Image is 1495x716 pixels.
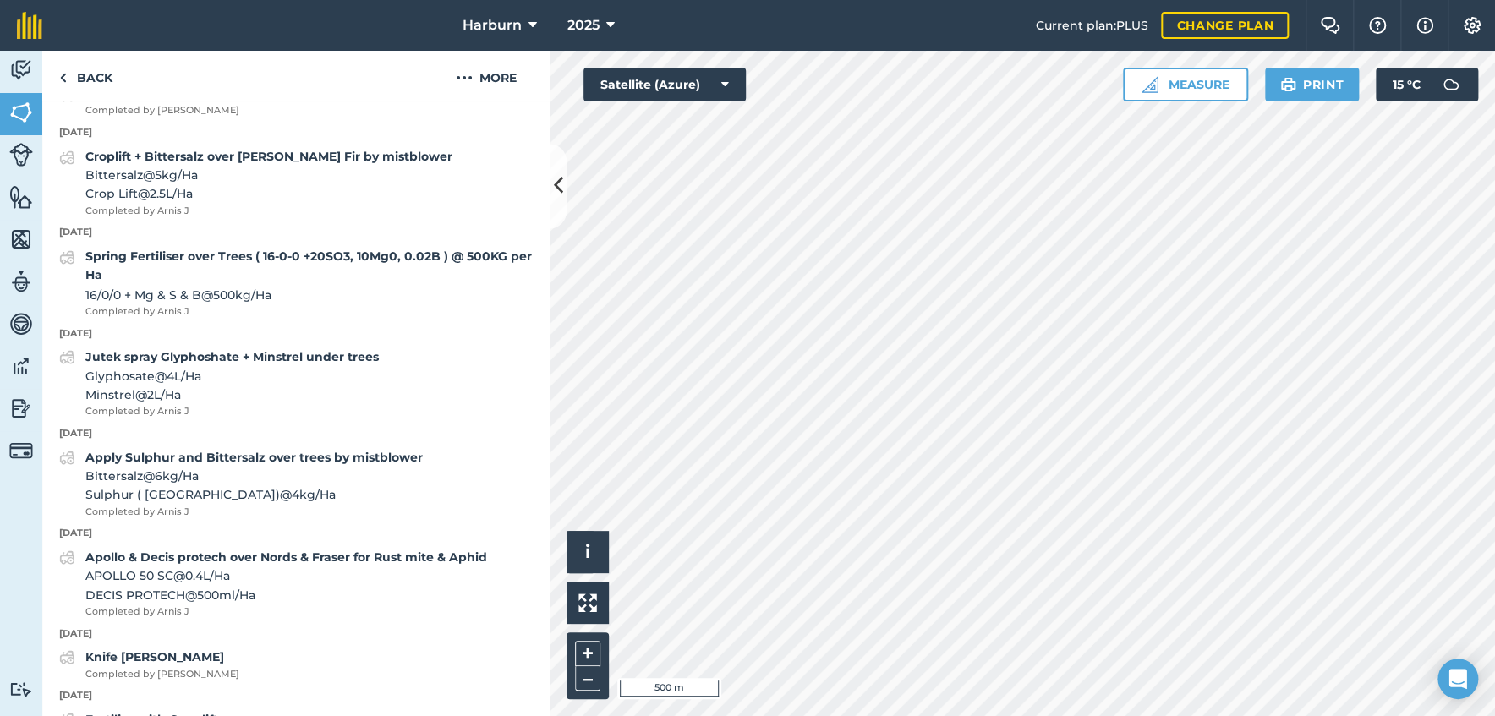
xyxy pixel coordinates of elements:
img: svg+xml;base64,PHN2ZyB4bWxucz0iaHR0cDovL3d3dy53My5vcmcvMjAwMC9zdmciIHdpZHRoPSIxOSIgaGVpZ2h0PSIyNC... [1280,74,1296,95]
span: DECIS PROTECH @ 500 ml / Ha [85,585,487,604]
strong: Apollo & Decis protech over Nords & Fraser for Rust mite & Aphid [85,549,487,564]
span: i [585,541,590,562]
img: svg+xml;base64,PD94bWwgdmVyc2lvbj0iMS4wIiBlbmNvZGluZz0idXRmLTgiPz4KPCEtLSBHZW5lcmF0b3I6IEFkb2JlIE... [9,396,33,421]
img: svg+xml;base64,PD94bWwgdmVyc2lvbj0iMS4wIiBlbmNvZGluZz0idXRmLTgiPz4KPCEtLSBHZW5lcmF0b3I6IEFkb2JlIE... [9,353,33,379]
a: Spring Fertiliser over Trees ( 16-0-0 +20SO3, 10Mg0, 0.02B ) @ 500KG per Ha16/0/0 + Mg & S & B@50... [59,247,533,319]
img: svg+xml;base64,PD94bWwgdmVyc2lvbj0iMS4wIiBlbmNvZGluZz0idXRmLTgiPz4KPCEtLSBHZW5lcmF0b3I6IEFkb2JlIE... [59,547,75,567]
a: Jutek spray Glyphoshate + Minstrel under treesGlyphosate@4L/HaMinstrel@2L/HaCompleted by Arnis J [59,347,379,418]
span: Bittersalz @ 6 kg / Ha [85,466,423,484]
span: Completed by Arnis J [85,403,379,418]
span: Bittersalz @ 5 kg / Ha [85,166,452,184]
img: svg+xml;base64,PD94bWwgdmVyc2lvbj0iMS4wIiBlbmNvZGluZz0idXRmLTgiPz4KPCEtLSBHZW5lcmF0b3I6IEFkb2JlIE... [59,647,75,667]
img: svg+xml;base64,PD94bWwgdmVyc2lvbj0iMS4wIiBlbmNvZGluZz0idXRmLTgiPz4KPCEtLSBHZW5lcmF0b3I6IEFkb2JlIE... [1434,68,1468,101]
strong: Jutek spray Glyphoshate + Minstrel under trees [85,348,379,363]
span: Completed by Arnis J [85,504,423,519]
button: 15 °C [1376,68,1478,101]
span: 2025 [567,15,600,36]
strong: Spring Fertiliser over Trees ( 16-0-0 +20SO3, 10Mg0, 0.02B ) @ 500KG per Ha [85,249,532,282]
span: Sulphur ( [GEOGRAPHIC_DATA]) @ 4 kg / Ha [85,484,423,503]
button: Print [1265,68,1360,101]
img: svg+xml;base64,PD94bWwgdmVyc2lvbj0iMS4wIiBlbmNvZGluZz0idXRmLTgiPz4KPCEtLSBHZW5lcmF0b3I6IEFkb2JlIE... [9,439,33,462]
img: A question mark icon [1367,17,1388,34]
img: svg+xml;base64,PHN2ZyB4bWxucz0iaHR0cDovL3d3dy53My5vcmcvMjAwMC9zdmciIHdpZHRoPSIxNyIgaGVpZ2h0PSIxNy... [1416,15,1433,36]
img: svg+xml;base64,PHN2ZyB4bWxucz0iaHR0cDovL3d3dy53My5vcmcvMjAwMC9zdmciIHdpZHRoPSI1NiIgaGVpZ2h0PSI2MC... [9,227,33,252]
img: svg+xml;base64,PHN2ZyB4bWxucz0iaHR0cDovL3d3dy53My5vcmcvMjAwMC9zdmciIHdpZHRoPSI5IiBoZWlnaHQ9IjI0Ii... [59,68,67,88]
a: Change plan [1161,12,1289,39]
span: Completed by Arnis J [85,303,533,319]
img: svg+xml;base64,PD94bWwgdmVyc2lvbj0iMS4wIiBlbmNvZGluZz0idXRmLTgiPz4KPCEtLSBHZW5lcmF0b3I6IEFkb2JlIE... [9,143,33,167]
a: Knife [PERSON_NAME]Completed by [PERSON_NAME] [59,647,239,680]
span: Completed by Arnis J [85,604,487,619]
img: Two speech bubbles overlapping with the left bubble in the forefront [1320,17,1340,34]
span: Completed by Arnis J [85,204,452,219]
p: [DATE] [42,125,550,140]
img: Four arrows, one pointing top left, one top right, one bottom right and the last bottom left [578,593,597,612]
a: Apollo & Decis protech over Nords & Fraser for Rust mite & AphidAPOLLO 50 SC@0.4L/HaDECIS PROTECH... [59,547,487,619]
strong: Apply Sulphur and Bittersalz over trees by mistblower [85,449,423,464]
a: Croplift + Bittersalz over [PERSON_NAME] Fir by mistblowerBittersalz@5kg/HaCrop Lift@2.5L/HaCompl... [59,147,452,219]
span: Glyphosate @ 4 L / Ha [85,366,379,385]
button: – [575,666,600,691]
p: [DATE] [42,325,550,341]
a: Back [42,51,129,101]
p: [DATE] [42,687,550,702]
span: Harburn [463,15,522,36]
img: Ruler icon [1142,76,1158,93]
strong: Knife [PERSON_NAME] [85,648,224,664]
img: svg+xml;base64,PD94bWwgdmVyc2lvbj0iMS4wIiBlbmNvZGluZz0idXRmLTgiPz4KPCEtLSBHZW5lcmF0b3I6IEFkb2JlIE... [59,447,75,467]
span: Crop Lift @ 2.5 L / Ha [85,184,452,203]
button: + [575,641,600,666]
img: svg+xml;base64,PD94bWwgdmVyc2lvbj0iMS4wIiBlbmNvZGluZz0idXRmLTgiPz4KPCEtLSBHZW5lcmF0b3I6IEFkb2JlIE... [9,269,33,294]
button: More [423,51,550,101]
img: svg+xml;base64,PD94bWwgdmVyc2lvbj0iMS4wIiBlbmNvZGluZz0idXRmLTgiPz4KPCEtLSBHZW5lcmF0b3I6IEFkb2JlIE... [59,347,75,367]
img: svg+xml;base64,PD94bWwgdmVyc2lvbj0iMS4wIiBlbmNvZGluZz0idXRmLTgiPz4KPCEtLSBHZW5lcmF0b3I6IEFkb2JlIE... [9,681,33,697]
span: Completed by [PERSON_NAME] [85,103,239,118]
p: [DATE] [42,525,550,540]
img: svg+xml;base64,PD94bWwgdmVyc2lvbj0iMS4wIiBlbmNvZGluZz0idXRmLTgiPz4KPCEtLSBHZW5lcmF0b3I6IEFkb2JlIE... [59,147,75,167]
img: svg+xml;base64,PHN2ZyB4bWxucz0iaHR0cDovL3d3dy53My5vcmcvMjAwMC9zdmciIHdpZHRoPSIyMCIgaGVpZ2h0PSIyNC... [456,68,473,88]
p: [DATE] [42,425,550,440]
p: [DATE] [42,225,550,240]
img: svg+xml;base64,PHN2ZyB4bWxucz0iaHR0cDovL3d3dy53My5vcmcvMjAwMC9zdmciIHdpZHRoPSI1NiIgaGVpZ2h0PSI2MC... [9,100,33,125]
p: [DATE] [42,626,550,641]
button: Satellite (Azure) [583,68,746,101]
span: 16/0/0 + Mg & S & B @ 500 kg / Ha [85,285,533,303]
img: svg+xml;base64,PD94bWwgdmVyc2lvbj0iMS4wIiBlbmNvZGluZz0idXRmLTgiPz4KPCEtLSBHZW5lcmF0b3I6IEFkb2JlIE... [59,247,75,267]
img: fieldmargin Logo [17,12,42,39]
strong: Croplift + Bittersalz over [PERSON_NAME] Fir by mistblower [85,149,452,164]
a: Apply Sulphur and Bittersalz over trees by mistblowerBittersalz@6kg/HaSulphur ( [GEOGRAPHIC_DATA]... [59,447,423,519]
img: A cog icon [1462,17,1482,34]
div: Open Intercom Messenger [1437,659,1478,699]
img: svg+xml;base64,PD94bWwgdmVyc2lvbj0iMS4wIiBlbmNvZGluZz0idXRmLTgiPz4KPCEtLSBHZW5lcmF0b3I6IEFkb2JlIE... [9,57,33,83]
img: svg+xml;base64,PHN2ZyB4bWxucz0iaHR0cDovL3d3dy53My5vcmcvMjAwMC9zdmciIHdpZHRoPSI1NiIgaGVpZ2h0PSI2MC... [9,184,33,210]
span: APOLLO 50 SC @ 0.4 L / Ha [85,566,487,584]
button: Measure [1123,68,1248,101]
span: Minstrel @ 2 L / Ha [85,385,379,403]
span: 15 ° C [1393,68,1421,101]
span: Current plan : PLUS [1035,16,1147,35]
img: svg+xml;base64,PD94bWwgdmVyc2lvbj0iMS4wIiBlbmNvZGluZz0idXRmLTgiPz4KPCEtLSBHZW5lcmF0b3I6IEFkb2JlIE... [9,311,33,336]
span: Completed by [PERSON_NAME] [85,666,239,681]
button: i [567,531,609,573]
